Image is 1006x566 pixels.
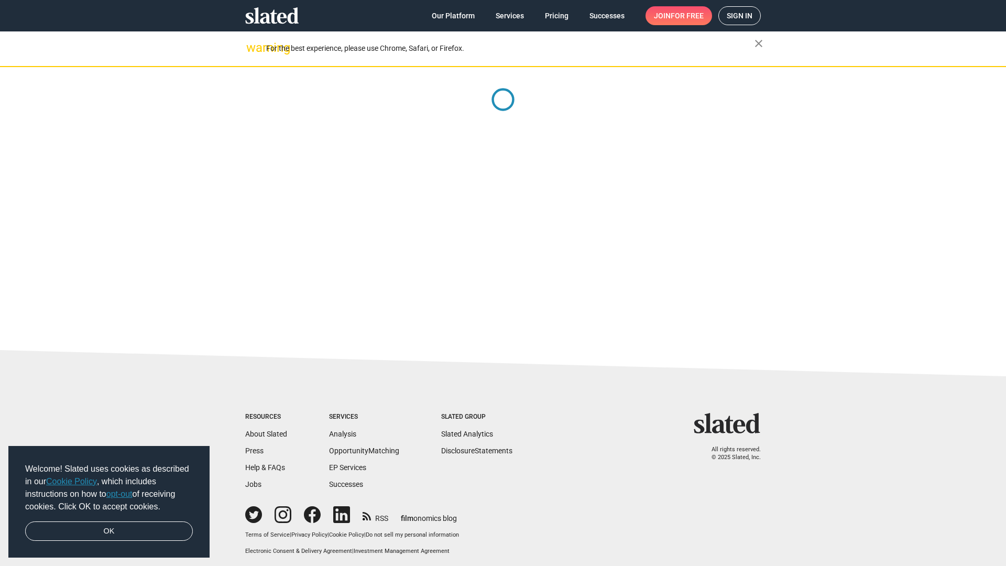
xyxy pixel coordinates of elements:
[364,531,366,538] span: |
[329,430,356,438] a: Analysis
[545,6,568,25] span: Pricing
[718,6,761,25] a: Sign in
[589,6,625,25] span: Successes
[329,480,363,488] a: Successes
[245,463,285,472] a: Help & FAQs
[423,6,483,25] a: Our Platform
[25,463,193,513] span: Welcome! Slated uses cookies as described in our , which includes instructions on how to of recei...
[245,413,287,421] div: Resources
[671,6,704,25] span: for free
[25,521,193,541] a: dismiss cookie message
[329,447,399,455] a: OpportunityMatching
[441,447,512,455] a: DisclosureStatements
[496,6,524,25] span: Services
[487,6,532,25] a: Services
[327,531,329,538] span: |
[441,413,512,421] div: Slated Group
[329,531,364,538] a: Cookie Policy
[363,507,388,524] a: RSS
[329,463,366,472] a: EP Services
[654,6,704,25] span: Join
[290,531,291,538] span: |
[8,446,210,558] div: cookieconsent
[266,41,754,56] div: For the best experience, please use Chrome, Safari, or Firefox.
[701,446,761,461] p: All rights reserved. © 2025 Slated, Inc.
[752,37,765,50] mat-icon: close
[246,41,259,54] mat-icon: warning
[581,6,633,25] a: Successes
[291,531,327,538] a: Privacy Policy
[401,514,413,523] span: film
[354,548,450,554] a: Investment Management Agreement
[727,7,752,25] span: Sign in
[441,430,493,438] a: Slated Analytics
[352,548,354,554] span: |
[245,430,287,438] a: About Slated
[329,413,399,421] div: Services
[432,6,475,25] span: Our Platform
[106,489,133,498] a: opt-out
[401,505,457,524] a: filmonomics blog
[245,531,290,538] a: Terms of Service
[646,6,712,25] a: Joinfor free
[366,531,459,539] button: Do not sell my personal information
[537,6,577,25] a: Pricing
[245,447,264,455] a: Press
[245,548,352,554] a: Electronic Consent & Delivery Agreement
[46,477,97,486] a: Cookie Policy
[245,480,261,488] a: Jobs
